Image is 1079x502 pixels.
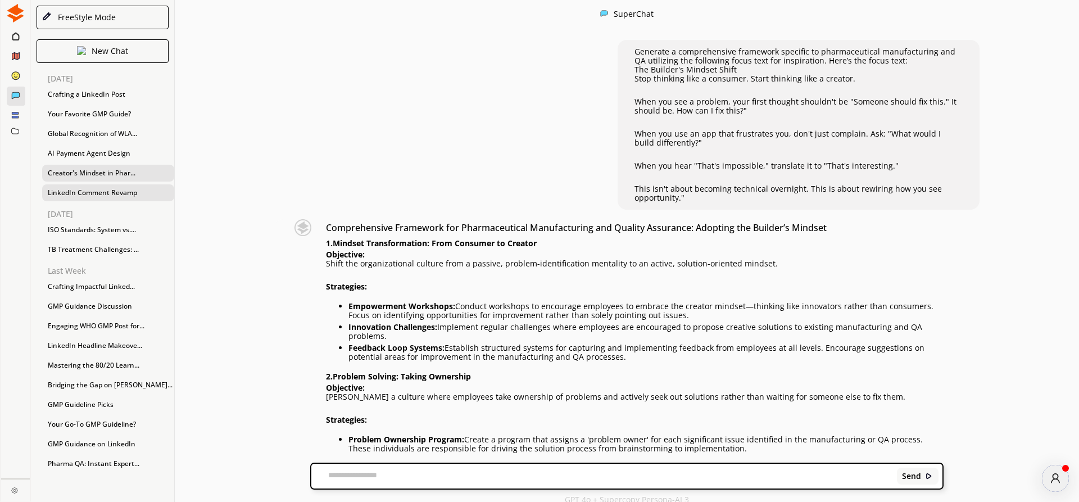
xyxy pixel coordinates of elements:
p: Stop thinking like a consumer. Start thinking like a creator. [634,74,963,83]
strong: Innovation Challenges: [348,322,437,332]
div: Crafting Impactful Linked... [42,278,174,295]
p: Implement regular challenges where employees are encouraged to propose creative solutions to exis... [348,323,944,341]
p: Create a program that assigns a 'problem owner' for each significant issue identified in the manu... [348,435,944,453]
div: LinkedIn Headline Makeove... [42,337,174,354]
img: Close [6,4,25,22]
div: FreeStyle Mode [54,13,116,22]
img: Close [285,219,320,236]
p: When you hear "That's impossible," translate it to "That's interesting." [634,161,963,170]
p: This isn't about becoming technical overnight. This is about rewiring how you see opportunity." [634,184,963,202]
div: Crafting a LinkedIn Post [42,86,174,103]
div: Mastering the 80/20 Learn... [42,357,174,374]
div: Your Favorite GMP Guide? [42,106,174,123]
p: New Chat [92,47,128,56]
div: Bridging the Gap on [PERSON_NAME]... [42,377,174,394]
div: ISO Standards: System vs.... [42,221,174,238]
h3: Comprehensive Framework for Pharmaceutical Manufacturing and Quality Assurance: Adopting the Buil... [326,219,944,236]
h4: 2. [326,369,944,383]
strong: Mindset Transformation: From Consumer to Creator [333,238,537,248]
p: [PERSON_NAME] a culture where employees take ownership of problems and actively seek out solution... [326,392,944,401]
strong: Objective: [326,249,365,260]
div: SuperChat [614,10,654,19]
strong: Feedback Loop Systems: [348,342,445,353]
div: Your Go-To GMP Guideline? [42,416,174,433]
strong: Objective: [326,382,365,393]
h4: 1. [326,236,944,250]
p: Establish structured systems for capturing and implementing feedback from employees at all levels... [348,343,944,361]
div: AI Payment Agent Design [42,145,174,162]
a: Close [1,479,30,499]
div: LinkedIn Comment Revamp [42,184,174,201]
button: atlas-launcher [1042,465,1069,492]
img: Close [925,472,933,480]
div: GMP Guideline Picks [42,396,174,413]
strong: Strategies: [326,414,367,425]
div: GMP Guidance on LinkedIn [42,436,174,453]
div: Engaging WHO GMP Post for... [42,318,174,334]
strong: Problem Ownership Program: [348,434,464,445]
p: When you see a problem, your first thought shouldn't be "Someone should fix this." It should be. ... [634,97,963,115]
b: Send [902,472,921,481]
img: Close [600,10,608,17]
p: [DATE] [48,74,174,83]
div: Creator's Mindset in Phar... [42,165,174,182]
img: Close [11,487,18,494]
div: Global Recognition of WLA... [42,125,174,142]
img: Close [77,46,86,55]
strong: Empowerment Workshops: [348,301,455,311]
div: atlas-message-author-avatar [1042,465,1069,492]
p: Last Week [48,266,174,275]
strong: Problem Solving: Taking Ownership [333,371,471,382]
div: TB Treatment Challenges: ... [42,241,174,258]
div: Pharma QA: Instant Expert... [42,455,174,472]
p: Conduct workshops to encourage employees to embrace the creator mindset—thinking like innovators ... [348,302,944,320]
p: The Builder's Mindset Shift [634,65,963,74]
img: Close [42,12,52,22]
strong: Strategies: [326,281,367,292]
p: Generate a comprehensive framework specific to pharmaceutical manufacturing and QA utilizing the ... [634,47,963,65]
p: When you use an app that frustrates you, don't just complain. Ask: "What would I build differently?" [634,129,963,147]
p: [DATE] [48,210,174,219]
div: GMP Guidance Discussion [42,298,174,315]
p: Shift the organizational culture from a passive, problem-identification mentality to an active, s... [326,259,944,268]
